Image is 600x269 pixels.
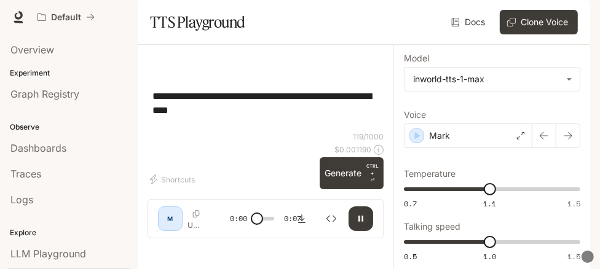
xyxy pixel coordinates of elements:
[582,251,594,263] div: Click to open Word Count popup
[51,12,81,23] p: Default
[413,73,560,85] div: inworld-tts-1-max
[32,5,100,29] button: All workspaces
[404,54,429,63] p: Model
[449,10,490,34] a: Docs
[404,251,417,262] span: 0.5
[320,157,384,189] button: GenerateCTRL +⏎
[483,251,496,262] span: 1.0
[404,222,460,231] p: Talking speed
[405,68,580,91] div: inworld-tts-1-max
[187,220,200,230] p: Um, honestly, I'm not too sure about that, but, uh, I kinda remember hearing something about it o...
[567,198,580,209] span: 1.5
[483,198,496,209] span: 1.1
[290,206,314,231] button: Download audio
[567,251,580,262] span: 1.5
[148,170,200,189] button: Shortcuts
[404,198,417,209] span: 0.7
[366,162,379,184] p: ⏎
[160,209,180,228] div: M
[284,212,301,225] span: 0:07
[334,144,371,155] p: $ 0.001190
[366,162,379,177] p: CTRL +
[429,130,450,142] p: Mark
[187,210,205,217] button: Copy Voice ID
[230,212,247,225] span: 0:00
[404,111,426,119] p: Voice
[319,206,344,231] button: Inspect
[500,10,578,34] button: Clone Voice
[353,131,384,142] p: 119 / 1000
[404,170,456,178] p: Temperature
[150,10,245,34] h1: TTS Playground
